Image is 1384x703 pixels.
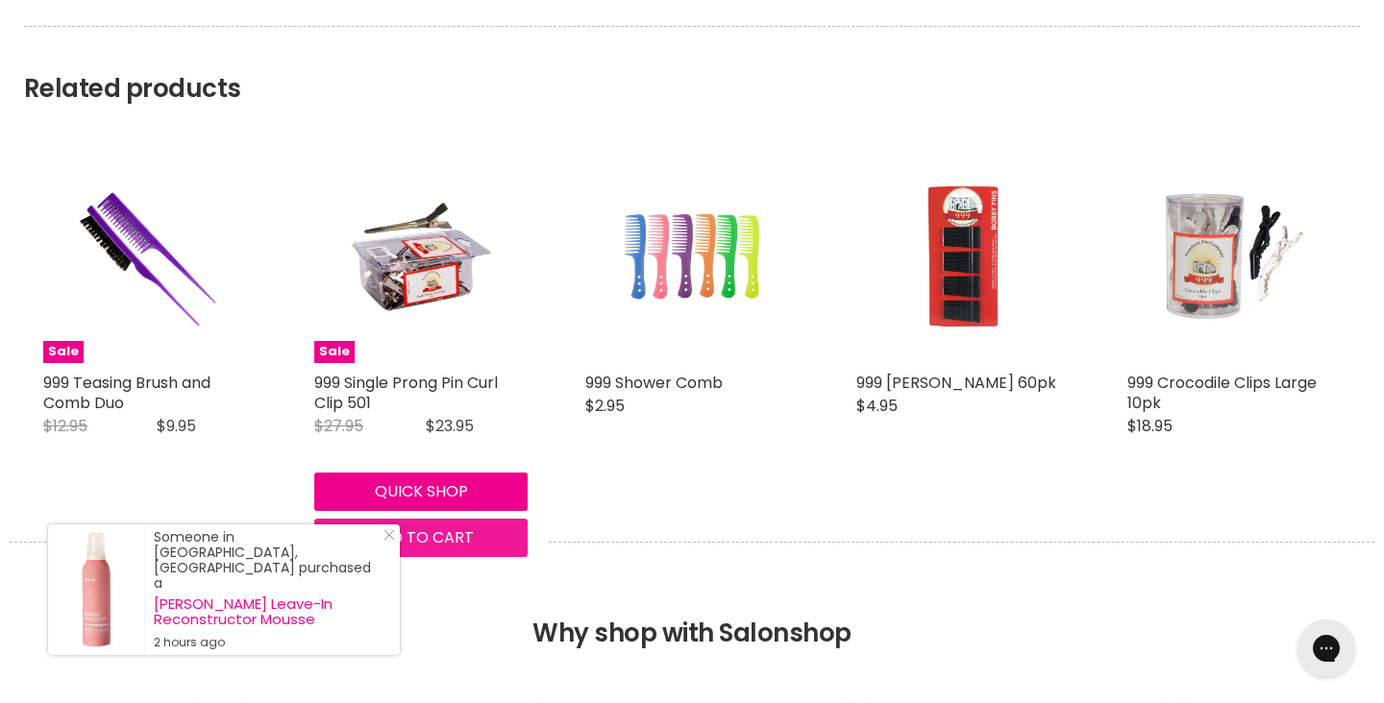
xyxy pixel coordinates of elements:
img: 999 Teasing Brush and Comb Duo [79,150,221,363]
svg: Close Icon [383,529,395,541]
span: $18.95 [1127,415,1173,437]
h2: Why shop with Salonshop [10,542,1374,677]
a: 999 Crocodile Clips Large 10pk [1127,150,1341,363]
button: Quick shop [314,473,528,511]
a: 999 Shower Comb [585,372,723,394]
span: $27.95 [314,415,363,437]
span: $12.95 [43,415,87,437]
img: 999 Bobby Pins 60pk [892,150,1034,363]
img: 999 Crocodile Clips Large 10pk [1163,150,1305,363]
span: Add to cart [369,526,474,548]
img: 999 Shower Comb [621,150,763,363]
iframe: Gorgias live chat messenger [1288,613,1365,684]
span: Sale [43,341,84,363]
a: Visit product page [48,524,144,655]
a: 999 Shower Comb [585,150,799,363]
a: 999 Bobby Pins 60pk 999 Bobby Pins 60pk [856,150,1070,363]
a: 999 Single Prong Pin Curl Clip 501 Sale [314,150,528,363]
h2: Related products [24,26,1360,104]
a: 999 Single Prong Pin Curl Clip 501 [314,372,498,414]
span: $2.95 [585,395,625,417]
a: [PERSON_NAME] Leave-In Reconstructor Mousse [154,596,381,627]
img: 999 Single Prong Pin Curl Clip 501 [350,150,492,363]
a: Close Notification [376,529,395,548]
a: 999 [PERSON_NAME] 60pk [856,372,1056,394]
span: $4.95 [856,395,898,417]
a: 999 Teasing Brush and Comb Duo 999 Teasing Brush and Comb Duo Sale [43,150,257,363]
div: Someone in [GEOGRAPHIC_DATA], [GEOGRAPHIC_DATA] purchased a [154,529,381,650]
button: Add to cart [314,519,528,557]
small: 2 hours ago [154,635,381,650]
span: $23.95 [426,415,474,437]
span: Sale [314,341,355,363]
a: 999 Crocodile Clips Large 10pk [1127,372,1317,414]
span: $9.95 [157,415,196,437]
a: 999 Teasing Brush and Comb Duo [43,372,210,414]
